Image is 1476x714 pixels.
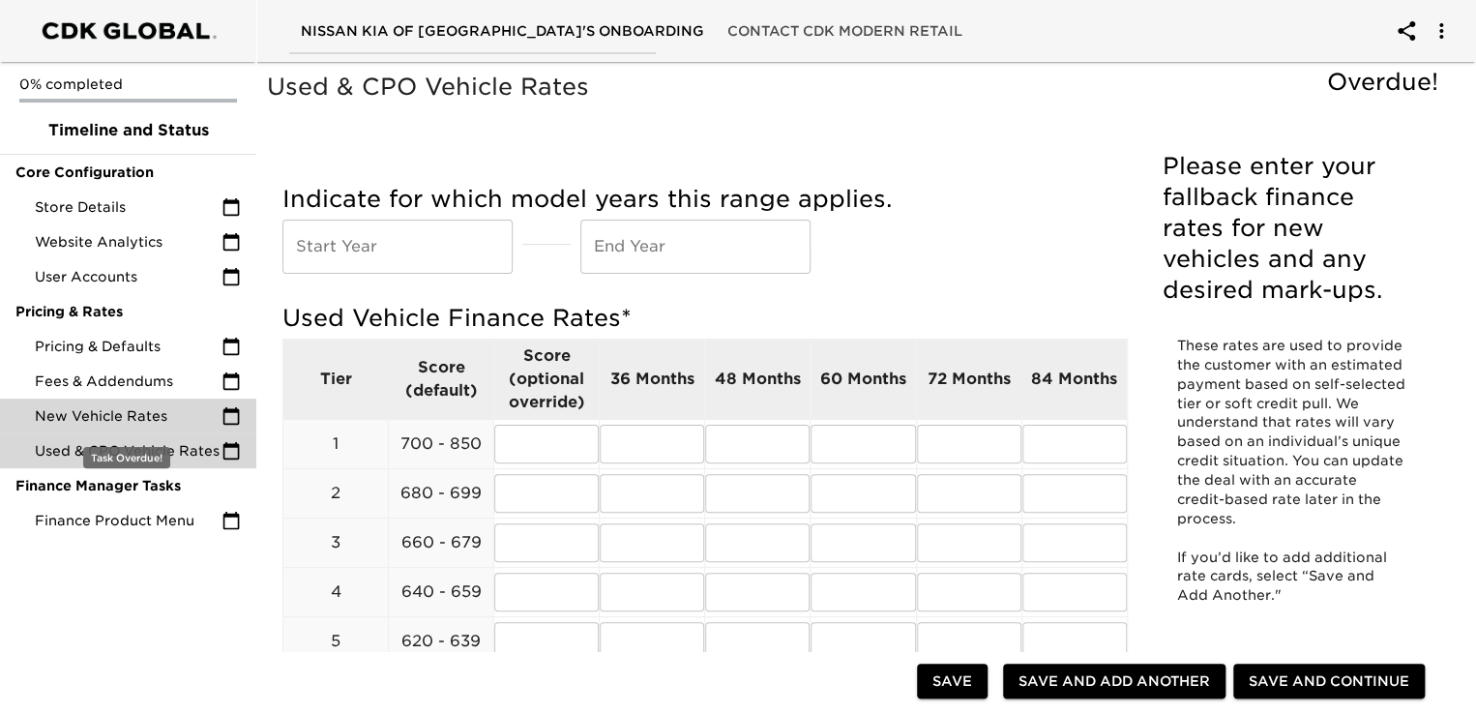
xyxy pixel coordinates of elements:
[19,74,237,94] p: 0% completed
[35,337,221,356] span: Pricing & Defaults
[35,441,221,461] span: Used & CPO Vehicle Rates
[1177,338,1409,526] span: These rates are used to provide the customer with an estimated payment based on self-selected tie...
[1383,8,1430,54] button: account of current user
[15,119,241,142] span: Timeline and Status
[282,303,1128,334] h5: Used Vehicle Finance Rates
[1177,550,1391,604] span: If you’d like to add additional rate cards, select “Save and Add Another."
[283,432,388,456] p: 1
[811,368,915,391] p: 60 Months
[1163,151,1421,306] h5: Please enter your fallback finance rates for new vehicles and any desired mark-ups.
[1003,664,1225,699] button: Save and Add Another
[1249,669,1409,694] span: Save and Continue
[1233,664,1425,699] button: Save and Continue
[35,267,221,286] span: User Accounts
[389,356,493,402] p: Score (default)
[35,511,221,530] span: Finance Product Menu
[1022,368,1127,391] p: 84 Months
[917,664,988,699] button: Save
[15,476,241,495] span: Finance Manager Tasks
[1018,669,1210,694] span: Save and Add Another
[283,531,388,554] p: 3
[1418,8,1464,54] button: account of current user
[35,232,221,252] span: Website Analytics
[389,482,493,505] p: 680 - 699
[389,531,493,554] p: 660 - 679
[389,432,493,456] p: 700 - 850
[600,368,704,391] p: 36 Months
[301,19,704,44] span: Nissan Kia of [GEOGRAPHIC_DATA]'s Onboarding
[15,163,241,182] span: Core Configuration
[705,368,810,391] p: 48 Months
[283,630,388,653] p: 5
[917,368,1021,391] p: 72 Months
[494,344,599,414] p: Score (optional override)
[389,630,493,653] p: 620 - 639
[35,372,221,391] span: Fees & Addendums
[727,19,962,44] span: Contact CDK Modern Retail
[389,580,493,604] p: 640 - 659
[932,669,972,694] span: Save
[283,580,388,604] p: 4
[267,72,1448,103] h5: Used & CPO Vehicle Rates
[283,368,388,391] p: Tier
[35,406,221,426] span: New Vehicle Rates
[283,482,388,505] p: 2
[15,302,241,321] span: Pricing & Rates
[282,184,1128,215] h5: Indicate for which model years this range applies.
[1327,68,1438,96] span: Overdue!
[35,197,221,217] span: Store Details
